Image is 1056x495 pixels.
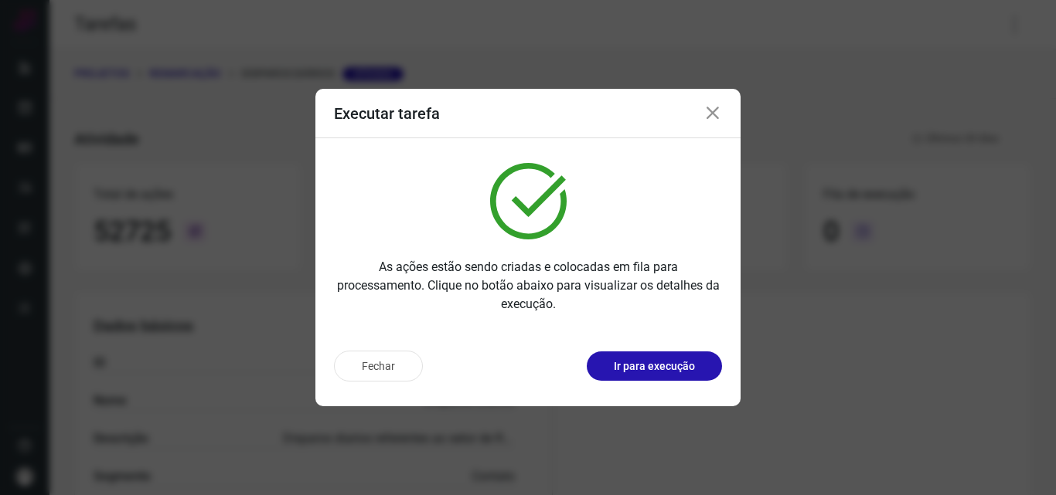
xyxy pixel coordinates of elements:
p: Ir para execução [614,358,695,375]
h3: Executar tarefa [334,104,440,123]
p: As ações estão sendo criadas e colocadas em fila para processamento. Clique no botão abaixo para ... [334,258,722,314]
button: Fechar [334,351,423,381]
img: verified.svg [490,163,567,239]
button: Ir para execução [587,351,722,381]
